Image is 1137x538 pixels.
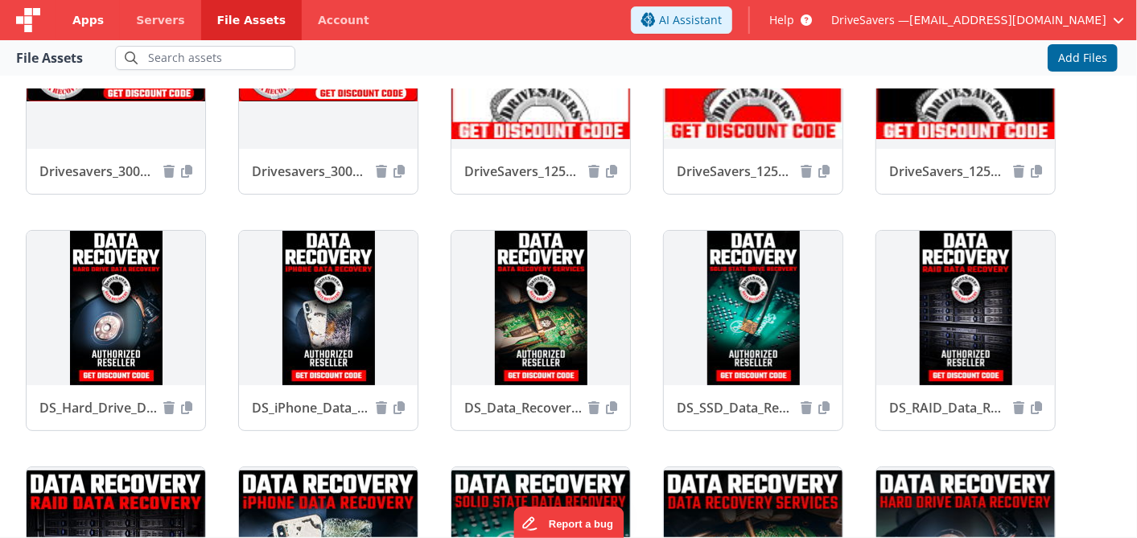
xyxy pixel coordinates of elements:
span: DS_Hard_Drive_Data_Recovery_240x400.jpg [39,398,157,417]
span: Drivesavers_300x100_2_R4.jpg [39,162,157,181]
span: DriveSavers_125x95_1_R4.jpg [464,162,582,181]
button: AI Assistant [631,6,732,34]
input: Search assets [115,46,295,70]
span: Apps [72,12,104,28]
button: DriveSavers — [EMAIL_ADDRESS][DOMAIN_NAME] [831,12,1124,28]
span: DriveSavers — [831,12,909,28]
span: DriveSavers_125x95_3_R4.jpg [677,162,794,181]
span: [EMAIL_ADDRESS][DOMAIN_NAME] [909,12,1106,28]
span: DS_iPhone_Data_Recovery_240x400.jpg [252,398,369,417]
span: Servers [136,12,184,28]
button: Add Files [1048,44,1118,72]
span: Drivesavers_300x100_3_R4.jpg [252,162,369,181]
span: DS_Data_Recovery_240x400.jpg [464,398,582,417]
span: DS_RAID_Data_Recovery_240x400.png [889,398,1007,417]
span: DS_SSD_Data_Recovery_240x400.jpg [677,398,794,417]
span: AI Assistant [659,12,722,28]
span: File Assets [217,12,286,28]
span: DriveSavers_125x95_2_R4.jpg [889,162,1007,181]
span: Help [769,12,794,28]
div: File Assets [16,48,83,68]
